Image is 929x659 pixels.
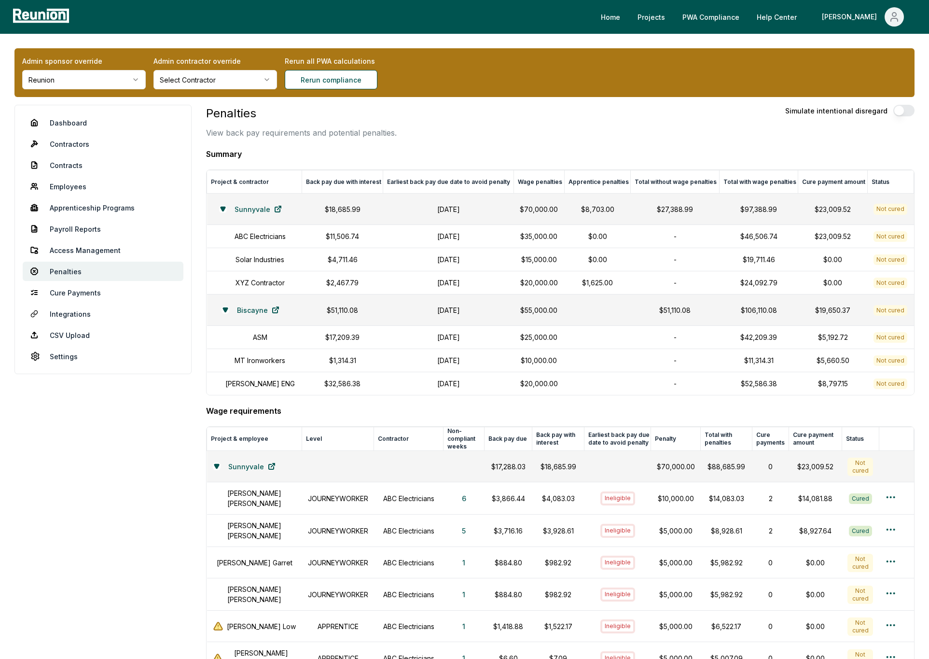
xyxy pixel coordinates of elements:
[758,526,783,536] div: 2
[307,305,377,315] p: $51,110.08
[847,617,873,636] div: Not cured
[874,305,907,316] div: Not cured
[631,349,719,372] td: -
[804,379,861,389] div: $8,797.15
[23,113,183,132] a: Dashboard
[570,204,625,214] p: $8,703.00
[725,254,792,265] p: $19,711.46
[455,553,473,572] button: 1
[454,521,473,540] button: 5
[389,231,508,241] h1: [DATE]
[874,231,907,242] div: Not cured
[207,427,302,451] th: Project & employee
[213,520,296,541] h1: [PERSON_NAME] [PERSON_NAME]
[785,106,887,116] label: Simulate intentional disregard
[804,305,861,315] div: $19,650.37
[701,427,752,451] th: Total with penalties
[23,262,183,281] a: Penalties
[23,304,183,323] a: Integrations
[308,621,368,631] h1: APPRENTICE
[657,462,695,472] p: $70,000.00
[593,7,919,27] nav: Main
[380,621,438,631] h1: ABC Electricians
[795,589,836,600] div: $0.00
[874,204,907,214] div: Not cured
[600,588,635,601] button: Ineligible
[389,204,508,214] h1: [DATE]
[307,332,377,342] p: $17,209.39
[23,283,183,302] a: Cure Payments
[657,493,695,504] p: $10,000.00
[389,355,508,365] h1: [DATE]
[804,278,861,288] div: $0.00
[229,300,287,320] a: Biscayne
[752,427,789,451] th: Cure payments
[725,231,792,241] p: $46,506.74
[874,355,907,366] div: Not cured
[383,170,513,194] th: Earliest back pay due date to avoid penalty
[308,589,368,600] h1: JOURNEYWORKER
[235,231,286,241] h1: ABC Electricians
[213,488,296,508] h1: [PERSON_NAME] [PERSON_NAME]
[795,462,836,472] div: $23,009.52
[235,355,285,365] h1: MT Ironworkers
[153,56,277,66] label: Admin contractor override
[758,589,783,600] div: 0
[307,278,377,288] p: $2,467.79
[485,427,532,451] th: Back pay due
[600,491,635,505] div: Ineligible
[631,170,719,194] th: Total without wage penalties
[657,526,695,536] p: $5,000.00
[749,7,804,27] a: Help Center
[847,458,873,476] div: Not cured
[519,305,558,315] p: $55,000.00
[538,558,579,568] p: $982.92
[490,526,527,536] p: $3,716.16
[285,56,408,66] label: Rerun all PWA calculations
[707,462,747,472] p: $88,685.99
[584,427,651,451] th: Earliest back pay due date to avoid penalty
[23,177,183,196] a: Employees
[758,462,783,472] div: 0
[725,278,792,288] p: $24,092.79
[389,254,508,265] h1: [DATE]
[593,7,628,27] a: Home
[847,586,873,604] div: Not cured
[804,355,861,365] div: $5,660.50
[23,134,183,154] a: Contractors
[213,584,296,604] h1: [PERSON_NAME] [PERSON_NAME]
[307,254,377,265] p: $4,711.46
[23,240,183,260] a: Access Management
[490,558,527,568] p: $884.80
[307,204,377,214] p: $18,685.99
[380,558,438,568] h1: ABC Electricians
[307,231,377,241] p: $11,506.74
[206,148,915,160] h4: Summary
[631,225,719,248] td: -
[519,231,558,241] p: $35,000.00
[389,379,508,389] h1: [DATE]
[490,589,527,600] p: $884.80
[519,379,558,389] p: $20,000.00
[707,621,747,631] p: $6,522.17
[631,326,719,349] td: -
[631,248,719,271] td: -
[389,305,508,315] h1: [DATE]
[225,379,295,389] h1: [PERSON_NAME] ENG
[631,372,719,395] td: -
[307,355,377,365] p: $1,314.31
[631,271,719,294] td: -
[308,493,368,504] h1: JOURNEYWORKER
[227,199,290,219] a: Sunnyvale
[519,204,558,214] p: $70,000.00
[822,7,881,27] div: [PERSON_NAME]
[600,556,635,569] button: Ineligible
[380,589,438,600] h1: ABC Electricians
[380,493,438,504] h1: ABC Electricians
[490,462,527,472] p: $17,288.03
[206,105,397,122] h3: Penalties
[795,493,836,504] div: $14,081.88
[23,219,183,238] a: Payroll Reports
